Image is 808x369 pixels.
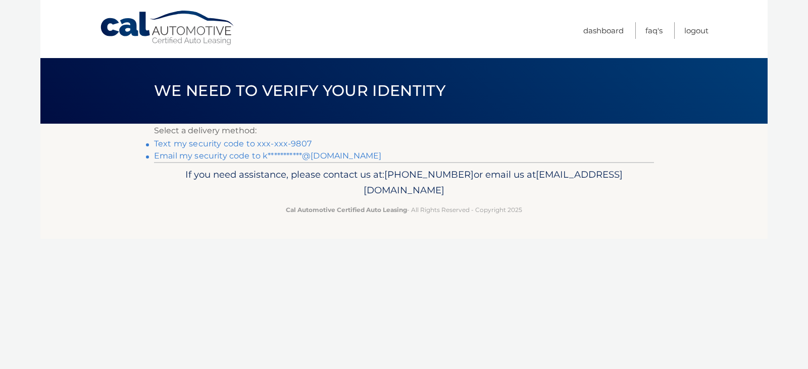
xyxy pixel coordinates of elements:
[583,22,624,39] a: Dashboard
[154,81,445,100] span: We need to verify your identity
[286,206,407,214] strong: Cal Automotive Certified Auto Leasing
[154,139,312,148] a: Text my security code to xxx-xxx-9807
[645,22,663,39] a: FAQ's
[161,167,647,199] p: If you need assistance, please contact us at: or email us at
[161,204,647,215] p: - All Rights Reserved - Copyright 2025
[684,22,709,39] a: Logout
[154,124,654,138] p: Select a delivery method:
[384,169,474,180] span: [PHONE_NUMBER]
[99,10,236,46] a: Cal Automotive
